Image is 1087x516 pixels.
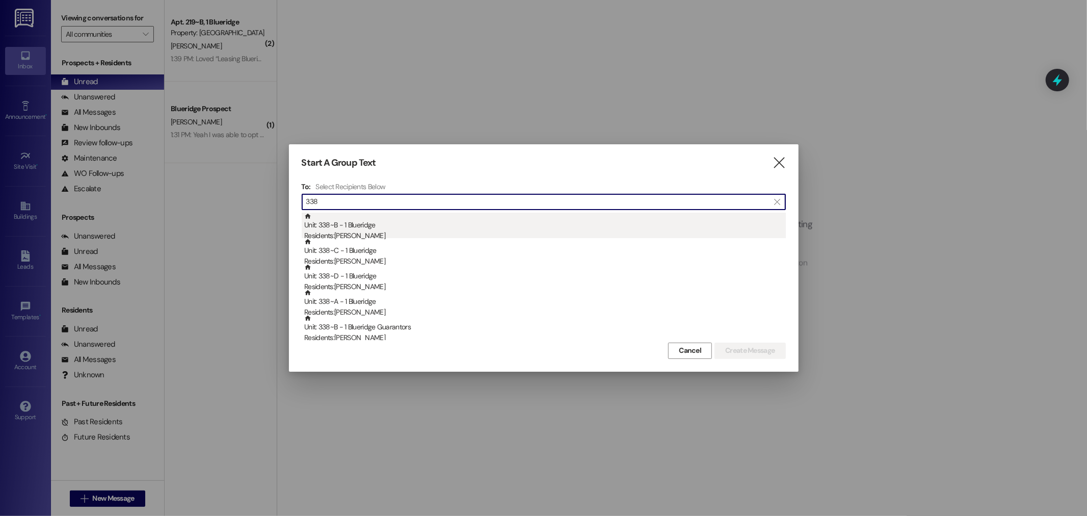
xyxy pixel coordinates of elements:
div: Unit: 338~C - 1 BlueridgeResidents:[PERSON_NAME] [302,238,786,264]
h4: Select Recipients Below [315,182,385,191]
div: Residents: [PERSON_NAME] [304,307,786,318]
div: Unit: 338~B - 1 Blueridge Guarantors [304,315,786,344]
button: Create Message [714,343,785,359]
div: Residents: [PERSON_NAME] [304,281,786,292]
div: Residents: [PERSON_NAME] [304,332,786,343]
div: Residents: [PERSON_NAME] [304,230,786,241]
div: Unit: 338~A - 1 Blueridge [304,289,786,318]
div: Unit: 338~A - 1 BlueridgeResidents:[PERSON_NAME] [302,289,786,315]
h3: To: [302,182,311,191]
div: Unit: 338~B - 1 Blueridge GuarantorsResidents:[PERSON_NAME] [302,315,786,340]
div: Residents: [PERSON_NAME] [304,256,786,267]
div: Unit: 338~D - 1 BlueridgeResidents:[PERSON_NAME] [302,264,786,289]
button: Cancel [668,343,712,359]
input: Search for any contact or apartment [306,195,769,209]
div: Unit: 338~D - 1 Blueridge [304,264,786,293]
h3: Start A Group Text [302,157,376,169]
button: Clear text [769,194,785,210]
span: Cancel [679,345,701,356]
i:  [772,158,786,168]
div: Unit: 338~C - 1 Blueridge [304,238,786,267]
div: Unit: 338~B - 1 BlueridgeResidents:[PERSON_NAME] [302,213,786,238]
i:  [774,198,780,206]
div: Unit: 338~B - 1 Blueridge [304,213,786,242]
span: Create Message [725,345,775,356]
